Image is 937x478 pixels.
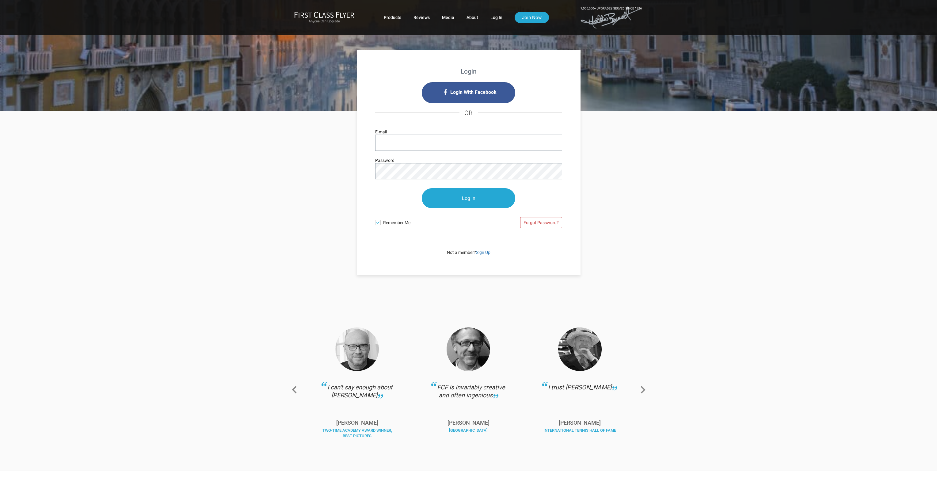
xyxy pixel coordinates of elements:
div: FCF is invariably creative and often ingenious [431,383,506,414]
a: Reviews [413,12,430,23]
div: I can't say enough about [PERSON_NAME] [320,383,394,414]
img: First Class Flyer [294,11,354,18]
a: Products [384,12,401,23]
i: Login with Facebook [422,82,515,103]
p: [PERSON_NAME] [543,420,617,426]
a: About [467,12,478,23]
div: International Tennis Hall of Fame [543,428,617,438]
a: Log In [490,12,502,23]
div: [GEOGRAPHIC_DATA] [431,428,506,438]
input: Log In [422,188,515,208]
a: Next slide [638,384,648,399]
a: Forgot Password? [520,217,562,228]
span: Not a member? [447,250,490,255]
a: First Class FlyerAnyone Can Upgrade [294,11,354,24]
a: Join Now [515,12,549,23]
small: Anyone Can Upgrade [294,19,354,24]
a: Sign Up [476,250,490,255]
span: Remember Me [383,217,469,226]
img: Haggis-v2.png [335,327,379,371]
img: Thomas.png [447,327,490,371]
a: Media [442,12,454,23]
div: Two-Time Academy Award Winner, Best Pictures [320,428,394,443]
span: Login With Facebook [450,87,497,97]
p: [PERSON_NAME] [320,420,394,426]
label: E-mail [375,128,387,135]
div: I trust [PERSON_NAME] [543,383,617,414]
strong: Login [461,68,477,75]
img: Collins.png [558,327,602,371]
a: Previous slide [289,384,299,399]
h4: OR [375,103,562,122]
label: Password [375,157,394,164]
p: [PERSON_NAME] [431,420,506,426]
